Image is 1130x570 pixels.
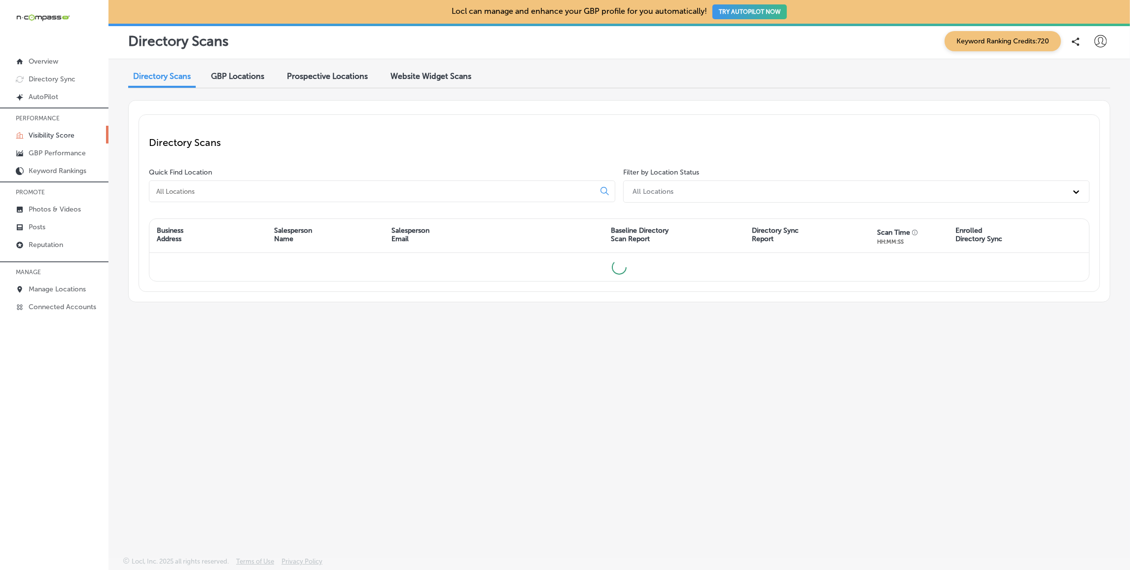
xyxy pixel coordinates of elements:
[877,228,910,237] div: Scan Time
[29,93,58,101] p: AutoPilot
[912,228,920,234] button: Displays the total time taken to generate this report.
[149,168,212,177] label: Quick Find Location
[128,33,229,49] p: Directory Scans
[29,241,63,249] p: Reputation
[29,303,96,311] p: Connected Accounts
[29,285,86,293] p: Manage Locations
[133,71,191,81] span: Directory Scans
[29,205,81,214] p: Photos & Videos
[945,31,1061,51] span: Keyword Ranking Credits: 720
[16,13,70,22] img: 660ab0bf-5cc7-4cb8-ba1c-48b5ae0f18e60NCTV_CLogo_TV_Black_-500x88.png
[633,187,673,196] div: All Locations
[390,71,471,81] span: Website Widget Scans
[611,226,669,243] div: Baseline Directory Scan Report
[712,4,787,19] button: TRY AUTOPILOT NOW
[155,187,593,196] input: All Locations
[282,558,322,570] a: Privacy Policy
[29,223,45,231] p: Posts
[157,226,183,243] div: Business Address
[29,75,75,83] p: Directory Sync
[29,149,86,157] p: GBP Performance
[149,137,1090,148] p: Directory Scans
[877,239,920,245] div: HH:MM:SS
[211,71,264,81] span: GBP Locations
[29,131,74,140] p: Visibility Score
[132,558,229,565] p: Locl, Inc. 2025 all rights reserved.
[287,71,368,81] span: Prospective Locations
[236,558,274,570] a: Terms of Use
[29,57,58,66] p: Overview
[274,226,312,243] div: Salesperson Name
[392,226,430,243] div: Salesperson Email
[955,226,1002,243] div: Enrolled Directory Sync
[623,168,699,177] label: Filter by Location Status
[752,226,799,243] div: Directory Sync Report
[29,167,86,175] p: Keyword Rankings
